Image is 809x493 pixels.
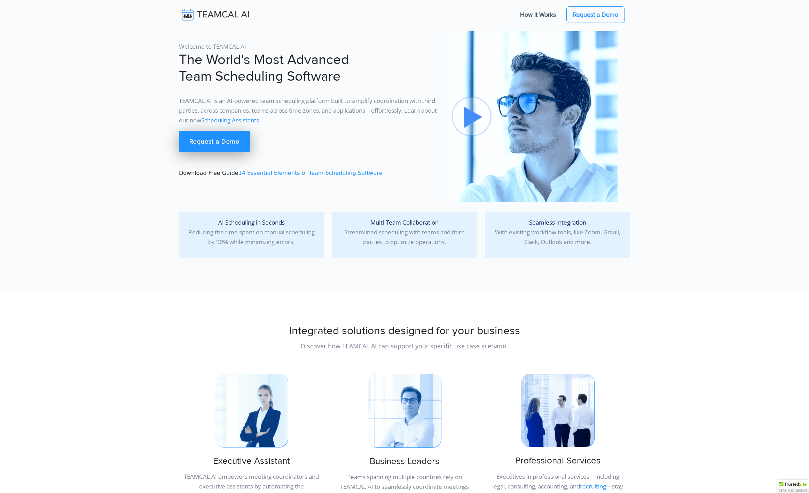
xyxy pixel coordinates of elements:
[491,218,625,247] p: With existing workflow tools, like Zoom, Gmail, Slack, Outlook and more.
[179,324,630,338] h2: Integrated solutions designed for your business
[179,42,439,51] p: Welcome to TEAMCAL AI
[179,456,324,467] h3: Executive Assistant
[580,482,606,490] a: recruiting
[218,218,285,226] span: AI Scheduling in Seconds
[447,31,618,202] img: pic
[179,131,250,152] a: Request a Demo
[215,374,288,447] img: pic
[485,455,630,466] h3: Professional Services
[566,6,625,23] a: Request a Demo
[370,218,439,226] span: Multi-Team Collaboration
[179,341,630,351] p: Discover how TEAMCAL AI can support your specific use case scenario.
[777,480,809,493] div: TrustedSite Certified
[368,374,441,447] img: pic
[201,116,259,124] a: Scheduling Assistants
[179,96,439,125] p: TEAMCAL AI is an AI-powered team scheduling platform built to simplify coordination with third pa...
[521,374,594,447] img: pic
[238,170,383,176] a: 14 Essential Elements of Team Scheduling Software
[529,218,586,226] span: Seamless Integration
[338,218,471,247] p: Streamlined scheduling with teams and third parties to optimize operations.
[513,7,563,22] a: How It Works
[175,31,443,202] div: Download Free Guide
[332,456,477,467] h3: Business Leaders
[184,218,318,247] p: Reducing the time spent on manual scheduling by 90% while minimizing errors.
[179,51,439,85] h1: The World's Most Advanced Team Scheduling Software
